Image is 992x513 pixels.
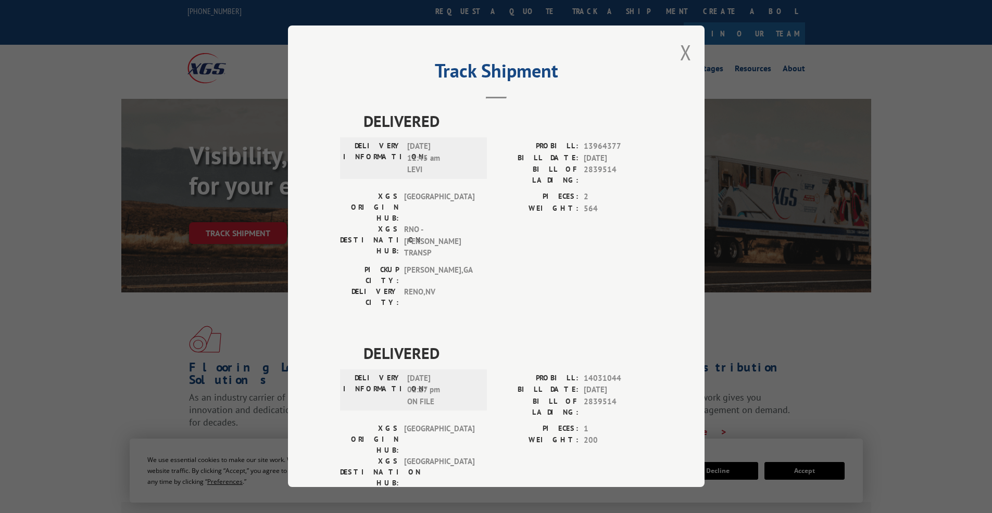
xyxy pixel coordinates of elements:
label: DELIVERY INFORMATION: [343,373,402,408]
span: 2839514 [584,164,652,186]
span: 564 [584,203,652,215]
span: [DATE] 11:45 am LEVI [407,140,478,176]
label: PICKUP CITY: [340,264,399,286]
label: WEIGHT: [496,434,579,446]
span: [DATE] [584,384,652,396]
span: [GEOGRAPHIC_DATA] [404,191,474,224]
label: XGS DESTINATION HUB: [340,224,399,259]
span: RNO - [PERSON_NAME] TRANSP [404,224,474,259]
label: PIECES: [496,423,579,435]
label: BILL DATE: [496,384,579,396]
label: XGS ORIGIN HUB: [340,191,399,224]
span: 1 [584,423,652,435]
label: BILL OF LADING: [496,164,579,186]
label: XGS DESTINATION HUB: [340,456,399,489]
span: [DATE] [584,152,652,164]
label: PROBILL: [496,140,579,152]
label: BILL OF LADING: [496,396,579,418]
span: [GEOGRAPHIC_DATA] [404,423,474,456]
label: XGS ORIGIN HUB: [340,423,399,456]
span: DELIVERED [363,109,652,133]
span: 14031044 [584,373,652,384]
label: DELIVERY CITY: [340,286,399,308]
button: Close modal [680,39,692,66]
span: [PERSON_NAME] , GA [404,264,474,286]
label: PROBILL: [496,373,579,384]
span: RENO , NV [404,286,474,308]
span: [GEOGRAPHIC_DATA] [404,456,474,489]
span: 200 [584,434,652,446]
h2: Track Shipment [340,63,652,83]
span: 13964377 [584,140,652,152]
label: WEIGHT: [496,203,579,215]
span: 2 [584,191,652,203]
label: PIECES: [496,191,579,203]
label: DELIVERY INFORMATION: [343,140,402,176]
span: DELIVERED [363,341,652,365]
span: [DATE] 01:27 pm ON FILE [407,373,478,408]
label: BILL DATE: [496,152,579,164]
span: 2839514 [584,396,652,418]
